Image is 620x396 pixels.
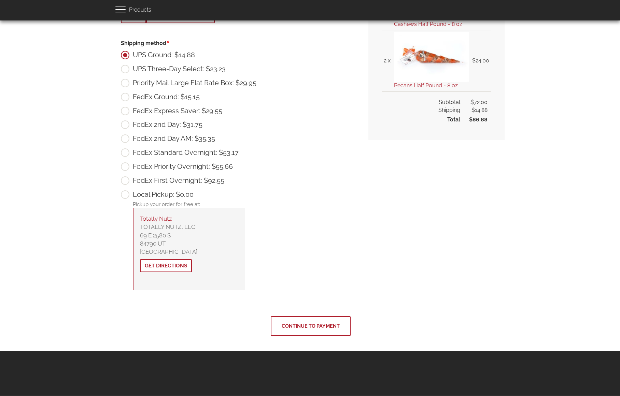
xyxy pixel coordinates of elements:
a: Totally Nutz [140,215,172,222]
label: FedEx First Overnight: $92.55 [121,176,224,185]
span: $72.00 [460,99,488,106]
img: half pound of cinnamon roasted pecans [394,32,469,82]
span: Shipping [438,106,460,114]
span: Products [129,5,151,15]
span: Total [447,116,460,124]
a: Cashews Half Pound - 8 oz [394,21,462,27]
label: Priority Mail Large Flat Rate Box: $29.95 [121,79,256,87]
label: FedEx 2nd Day AM: $35.35 [121,134,215,143]
span: Shipping method [121,40,170,46]
td: $24.00 [470,30,491,91]
span: $86.88 [460,116,488,124]
label: FedEx Priority Overnight: $55.66 [121,162,233,171]
a: Get Directions [140,259,192,272]
button: Continue to Payment [271,316,351,336]
a: Pecans Half Pound - 8 oz [394,82,458,89]
label: Local Pickup: $0.00 [121,190,194,199]
label: UPS Ground: $14.88 [121,51,195,59]
span: $14.88 [460,106,488,114]
label: UPS Three-Day Select: $23.23 [121,65,226,73]
label: FedEx 2nd Day: $31.75 [121,120,202,129]
span: Continue to Payment [282,323,340,329]
label: FedEx Express Saver: $29.55 [121,107,222,115]
label: FedEx Ground: $15.15 [121,93,200,101]
label: FedEx Standard Overnight: $53.17 [121,148,239,157]
p: TOTALLY NUTZ, LLC 69 E 2580 S 84790 UT [GEOGRAPHIC_DATA] [140,223,239,256]
div: Pickup your order for free at: [121,201,352,297]
td: 2 x [382,30,392,91]
span: Subtotal [439,99,460,106]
